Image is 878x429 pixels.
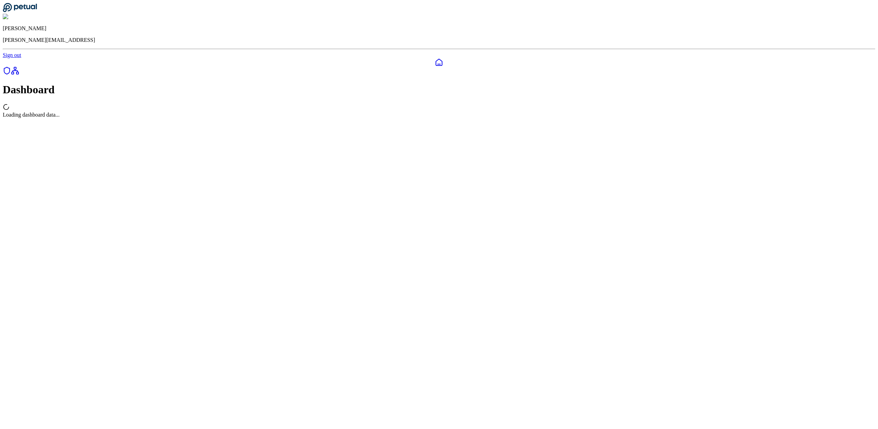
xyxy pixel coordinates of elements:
h1: Dashboard [3,83,875,96]
img: Eliot Walker [3,14,36,20]
p: [PERSON_NAME] [3,25,875,32]
div: Loading dashboard data... [3,112,875,118]
a: Dashboard [3,58,875,67]
a: Sign out [3,52,21,58]
p: [PERSON_NAME][EMAIL_ADDRESS] [3,37,875,43]
a: Go to Dashboard [3,8,37,13]
a: SOC [3,70,11,76]
a: Integrations [11,70,19,76]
